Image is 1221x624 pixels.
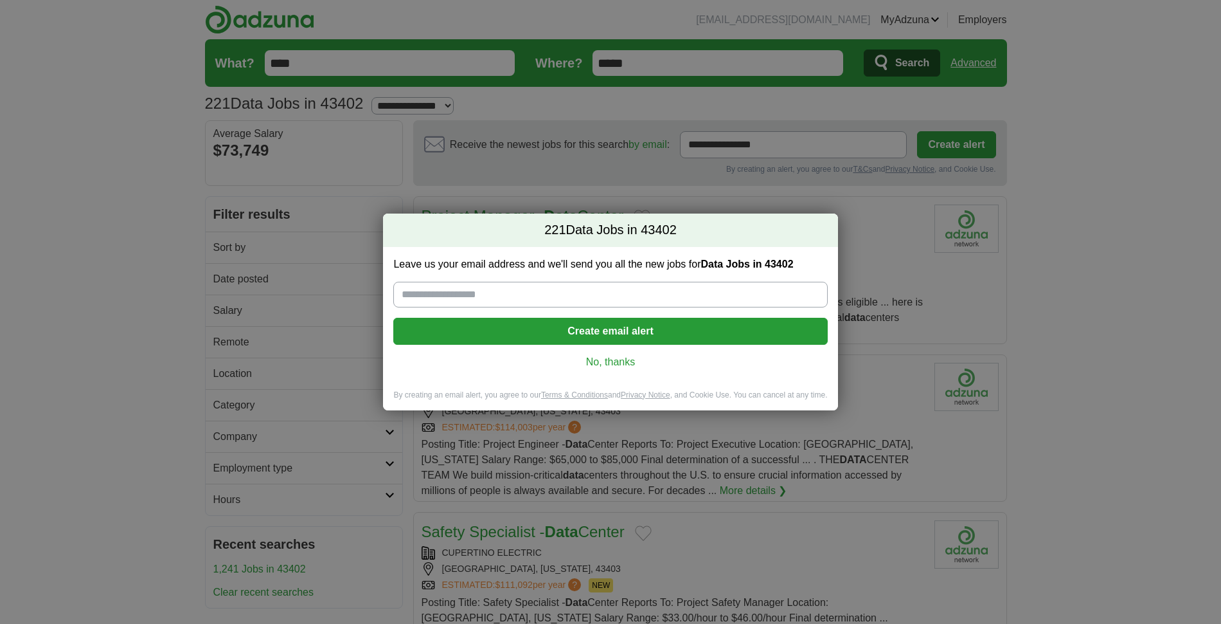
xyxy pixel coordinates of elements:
[700,259,793,270] strong: Data Jobs in 43402
[621,390,670,399] a: Privacy Notice
[393,257,827,271] label: Leave us your email address and we'll send you all the new jobs for
[383,214,837,247] h2: Data Jobs in 43402
[404,355,817,369] a: No, thanks
[393,318,827,345] button: Create email alert
[544,221,566,239] span: 221
[541,390,608,399] a: Terms & Conditions
[383,390,837,411] div: By creating an email alert, you agree to our and , and Cookie Use. You can cancel at any time.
